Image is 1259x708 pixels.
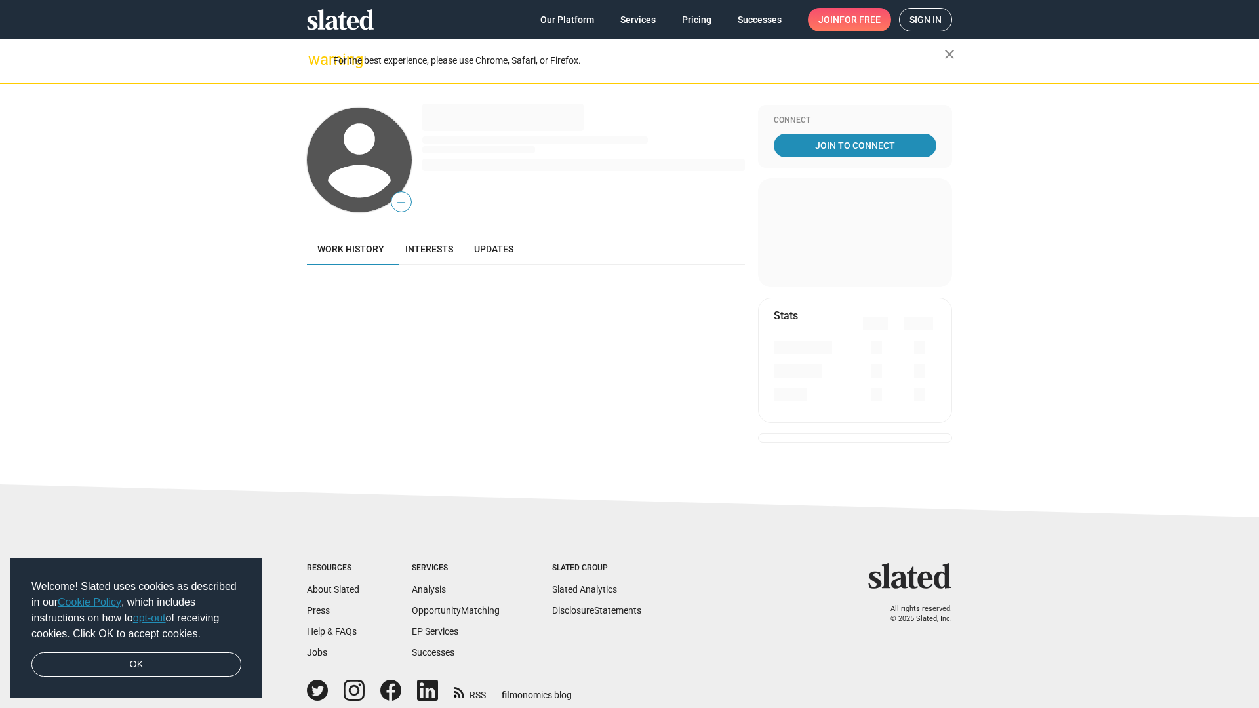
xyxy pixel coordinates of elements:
[133,612,166,623] a: opt-out
[307,647,327,658] a: Jobs
[307,584,359,595] a: About Slated
[58,597,121,608] a: Cookie Policy
[808,8,891,31] a: Joinfor free
[502,678,572,701] a: filmonomics blog
[774,309,798,323] mat-card-title: Stats
[620,8,656,31] span: Services
[774,134,936,157] a: Join To Connect
[31,579,241,642] span: Welcome! Slated uses cookies as described in our , which includes instructions on how to of recei...
[333,52,944,69] div: For the best experience, please use Chrome, Safari, or Firefox.
[474,244,513,254] span: Updates
[454,681,486,701] a: RSS
[839,8,881,31] span: for free
[391,194,411,211] span: —
[308,52,324,68] mat-icon: warning
[412,626,458,637] a: EP Services
[464,233,524,265] a: Updates
[818,8,881,31] span: Join
[412,584,446,595] a: Analysis
[317,244,384,254] span: Work history
[307,605,330,616] a: Press
[412,605,500,616] a: OpportunityMatching
[610,8,666,31] a: Services
[307,563,359,574] div: Resources
[307,626,357,637] a: Help & FAQs
[909,9,942,31] span: Sign in
[395,233,464,265] a: Interests
[540,8,594,31] span: Our Platform
[682,8,711,31] span: Pricing
[776,134,934,157] span: Join To Connect
[899,8,952,31] a: Sign in
[412,647,454,658] a: Successes
[774,115,936,126] div: Connect
[552,605,641,616] a: DisclosureStatements
[942,47,957,62] mat-icon: close
[31,652,241,677] a: dismiss cookie message
[502,690,517,700] span: film
[738,8,782,31] span: Successes
[671,8,722,31] a: Pricing
[727,8,792,31] a: Successes
[307,233,395,265] a: Work history
[877,604,952,623] p: All rights reserved. © 2025 Slated, Inc.
[552,563,641,574] div: Slated Group
[405,244,453,254] span: Interests
[530,8,605,31] a: Our Platform
[412,563,500,574] div: Services
[552,584,617,595] a: Slated Analytics
[10,558,262,698] div: cookieconsent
